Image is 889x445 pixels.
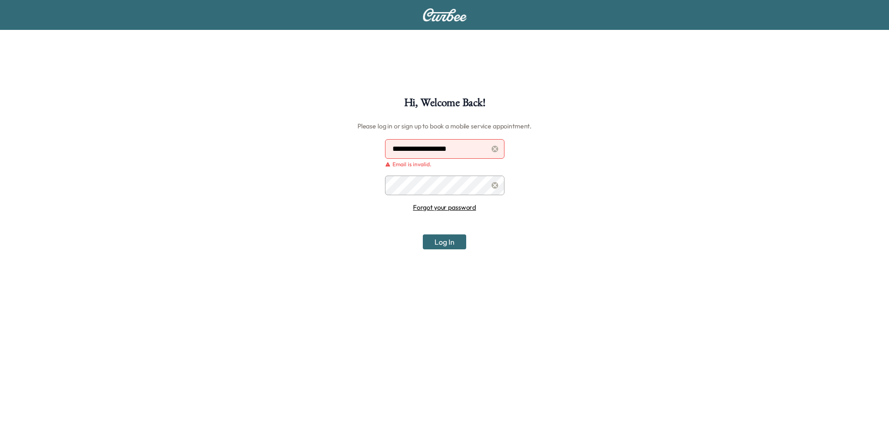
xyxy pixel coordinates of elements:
[357,119,532,134] h6: Please log in or sign up to book a mobile service appointment.
[422,8,467,21] img: Curbee Logo
[423,234,466,249] button: Log In
[404,97,485,113] h1: Hi, Welcome Back!
[413,203,476,212] a: Forgot your password
[385,161,504,168] div: Email is invalid.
